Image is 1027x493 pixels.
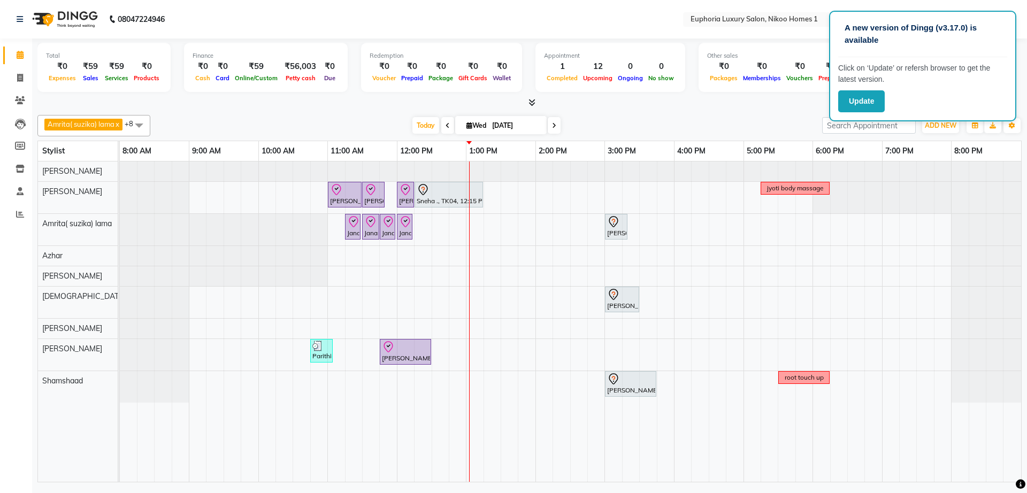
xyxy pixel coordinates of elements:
[606,373,655,395] div: [PERSON_NAME] ., TK03, 03:00 PM-03:45 PM, EL-Kid Cut Girl (Below 8 Yrs)
[363,215,378,238] div: Janani ., TK01, 11:30 AM-11:45 AM, EP-[PERSON_NAME]
[489,118,542,134] input: 2025-09-03
[213,60,232,73] div: ₹0
[767,183,823,193] div: jyoti body massage
[544,60,580,73] div: 1
[883,143,916,159] a: 7:00 PM
[42,344,102,353] span: [PERSON_NAME]
[79,60,102,73] div: ₹59
[605,143,639,159] a: 3:00 PM
[456,60,490,73] div: ₹0
[46,60,79,73] div: ₹0
[42,166,102,176] span: [PERSON_NAME]
[398,74,426,82] span: Prepaid
[193,74,213,82] span: Cash
[346,215,359,238] div: Janani ., TK01, 11:15 AM-11:20 AM, EP-Full Arms Catridge Wax
[397,143,435,159] a: 12:00 PM
[838,63,1007,85] p: Click on ‘Update’ or refersh browser to get the latest version.
[120,143,154,159] a: 8:00 AM
[544,74,580,82] span: Completed
[464,121,489,129] span: Wed
[398,60,426,73] div: ₹0
[42,271,102,281] span: [PERSON_NAME]
[925,121,956,129] span: ADD NEW
[193,60,213,73] div: ₹0
[822,117,916,134] input: Search Appointment
[27,4,101,34] img: logo
[816,74,846,82] span: Prepaids
[370,74,398,82] span: Voucher
[426,60,456,73] div: ₹0
[370,60,398,73] div: ₹0
[922,118,959,133] button: ADD NEW
[813,143,847,159] a: 6:00 PM
[490,60,513,73] div: ₹0
[42,251,63,260] span: Azhar
[838,90,885,112] button: Update
[580,60,615,73] div: 12
[102,74,131,82] span: Services
[381,215,394,238] div: Janani ., TK01, 11:45 AM-11:50 AM, EP-Under Arms Intimate
[114,120,119,128] a: x
[740,74,784,82] span: Memberships
[544,51,677,60] div: Appointment
[675,143,708,159] a: 4:00 PM
[232,60,280,73] div: ₹59
[740,60,784,73] div: ₹0
[412,117,439,134] span: Today
[232,74,280,82] span: Online/Custom
[213,74,232,82] span: Card
[580,74,615,82] span: Upcoming
[131,60,162,73] div: ₹0
[785,373,824,382] div: root touch up
[426,74,456,82] span: Package
[280,60,320,73] div: ₹56,003
[189,143,224,159] a: 9:00 AM
[646,60,677,73] div: 0
[707,74,740,82] span: Packages
[456,74,490,82] span: Gift Cards
[131,74,162,82] span: Products
[80,74,101,82] span: Sales
[816,60,846,73] div: ₹0
[102,60,131,73] div: ₹59
[784,74,816,82] span: Vouchers
[707,51,880,60] div: Other sales
[42,376,83,386] span: Shamshaad
[784,60,816,73] div: ₹0
[363,183,384,206] div: [PERSON_NAME] ., TK02, 11:30 AM-11:50 AM, EP-Face & Neck Bleach/Detan
[845,22,1001,46] p: A new version of Dingg (v3.17.0) is available
[536,143,570,159] a: 2:00 PM
[615,60,646,73] div: 0
[646,74,677,82] span: No show
[283,74,318,82] span: Petty cash
[321,74,338,82] span: Due
[398,183,413,206] div: [PERSON_NAME] ., TK02, 12:00 PM-12:15 PM, EP-Artistic Cut - Senior Stylist
[370,51,513,60] div: Redemption
[46,51,162,60] div: Total
[311,341,332,361] div: Parithi ., TK05, 10:45 AM-11:05 AM, EL-Upperlip Threading
[42,187,102,196] span: [PERSON_NAME]
[381,341,430,363] div: [PERSON_NAME] ., TK02, 11:45 AM-12:30 PM, EL-Hydra Boost
[46,74,79,82] span: Expenses
[42,219,112,228] span: Amrita( suzika) lama
[952,143,985,159] a: 8:00 PM
[125,119,141,128] span: +8
[320,60,339,73] div: ₹0
[42,323,102,333] span: [PERSON_NAME]
[329,183,361,206] div: [PERSON_NAME] ., TK02, 11:00 AM-11:30 AM, EP-Instant Clean-Up
[744,143,778,159] a: 5:00 PM
[398,215,411,238] div: Janani ., TK01, 12:00 PM-12:05 PM, EP-Half Legs Catridge Wax
[118,4,165,34] b: 08047224946
[48,120,114,128] span: Amrita( suzika) lama
[615,74,646,82] span: Ongoing
[606,288,638,311] div: [PERSON_NAME] ., TK03, 03:00 PM-03:30 PM, EL-Kid Cut (Below 8 Yrs) BOY
[42,291,126,301] span: [DEMOGRAPHIC_DATA]
[466,143,500,159] a: 1:00 PM
[707,60,740,73] div: ₹0
[490,74,513,82] span: Wallet
[193,51,339,60] div: Finance
[42,146,65,156] span: Stylist
[606,215,626,238] div: [PERSON_NAME] ., TK03, 03:00 PM-03:20 PM, EL-Eyebrows Threading
[328,143,366,159] a: 11:00 AM
[416,183,482,206] div: Sneha ., TK04, 12:15 PM-01:15 PM, EP-Aroma Massage (Aroma Oil) 45+15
